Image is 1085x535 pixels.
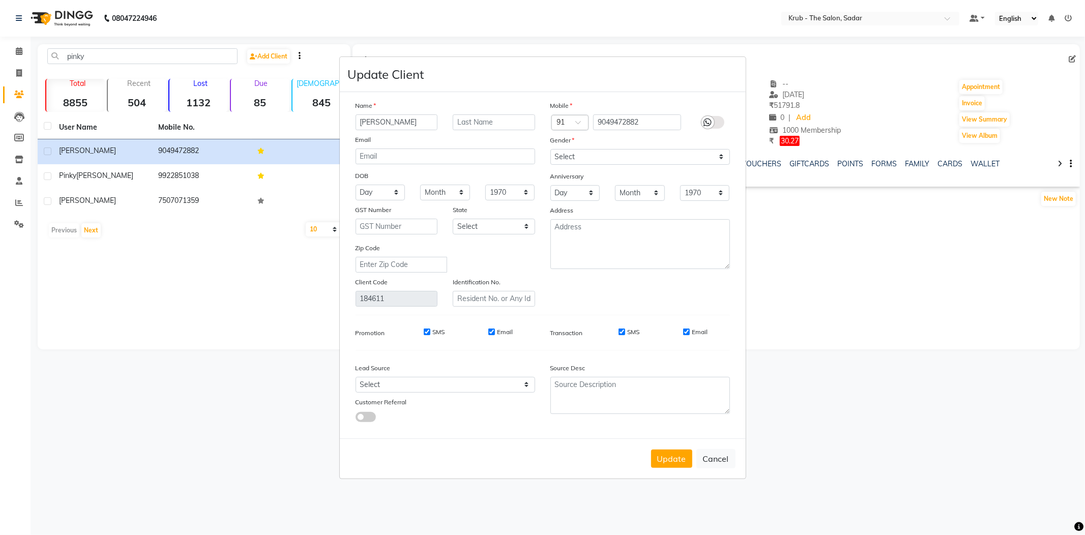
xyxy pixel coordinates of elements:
label: Anniversary [550,172,584,181]
input: Email [356,148,535,164]
label: SMS [432,328,445,337]
label: Email [497,328,513,337]
input: First Name [356,114,438,130]
label: Zip Code [356,244,380,253]
input: Resident No. or Any Id [453,291,535,307]
label: Gender [550,136,575,145]
label: Mobile [550,101,573,110]
label: DOB [356,171,369,181]
label: Email [692,328,708,337]
button: Update [651,450,692,468]
input: Enter Zip Code [356,257,447,273]
label: Address [550,206,574,215]
button: Cancel [696,449,736,468]
label: Client Code [356,278,388,287]
label: GST Number [356,205,392,215]
input: Last Name [453,114,535,130]
label: Identification No. [453,278,501,287]
input: GST Number [356,219,438,234]
h4: Update Client [348,65,424,83]
label: Source Desc [550,364,585,373]
label: Promotion [356,329,385,338]
label: Email [356,135,371,144]
label: Customer Referral [356,398,407,407]
label: Transaction [550,329,583,338]
label: State [453,205,467,215]
label: Lead Source [356,364,391,373]
label: Name [356,101,376,110]
input: Mobile [593,114,681,130]
input: Client Code [356,291,438,307]
label: SMS [627,328,639,337]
